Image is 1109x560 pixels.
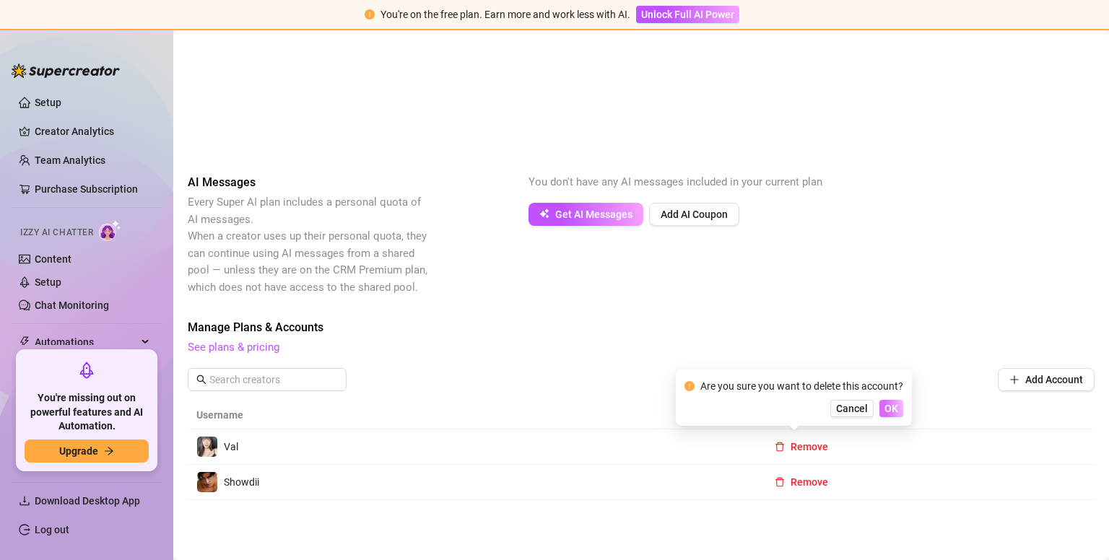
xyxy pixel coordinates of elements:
[224,476,259,488] span: Showdii
[791,441,828,452] span: Remove
[700,378,903,394] div: Are you sure you want to delete this account?
[197,437,217,457] img: Val
[1025,374,1083,385] span: Add Account
[791,476,828,488] span: Remove
[35,154,105,166] a: Team Analytics
[188,401,754,429] th: Username
[35,120,150,143] a: Creator Analytics
[763,435,840,458] button: Remove
[555,209,632,220] span: Get AI Messages
[188,196,427,294] span: Every Super AI plan includes a personal quota of AI messages. When a creator uses up their person...
[529,175,822,188] span: You don't have any AI messages included in your current plan
[684,381,695,391] span: exclamation-circle
[104,446,114,456] span: arrow-right
[188,174,430,191] span: AI Messages
[641,9,734,20] span: Unlock Full AI Power
[99,220,121,241] img: AI Chatter
[25,439,149,463] button: Upgradearrow-right
[25,391,149,434] span: You're missing out on powerful features and AI Automation.
[35,299,109,311] a: Chat Monitoring
[35,276,61,288] a: Setup
[209,372,326,388] input: Search creators
[224,441,238,452] span: Val
[19,495,30,507] span: download
[35,178,150,201] a: Purchase Subscription
[763,471,840,494] button: Remove
[830,400,874,417] button: Cancel
[636,6,739,23] button: Unlock Full AI Power
[59,445,98,457] span: Upgrade
[35,97,61,108] a: Setup
[529,203,643,226] button: Get AI Messages
[35,331,137,354] span: Automations
[78,362,95,379] span: rocket
[196,407,734,423] span: Username
[12,64,120,78] img: logo-BBDzfeDw.svg
[380,9,630,20] span: You're on the free plan. Earn more and work less with AI.
[188,341,279,354] a: See plans & pricing
[836,403,868,414] span: Cancel
[661,209,728,220] span: Add AI Coupon
[775,442,785,452] span: delete
[35,495,140,507] span: Download Desktop App
[35,524,69,535] a: Log out
[1009,375,1019,385] span: plus
[197,472,217,492] img: Showdii
[20,226,93,240] span: Izzy AI Chatter
[998,368,1095,391] button: Add Account
[879,400,903,417] button: OK
[196,375,206,385] span: search
[19,336,30,348] span: thunderbolt
[775,477,785,487] span: delete
[636,9,739,20] a: Unlock Full AI Power
[365,9,375,19] span: exclamation-circle
[884,403,898,414] span: OK
[188,319,1095,336] span: Manage Plans & Accounts
[35,253,71,265] a: Content
[649,203,739,226] button: Add AI Coupon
